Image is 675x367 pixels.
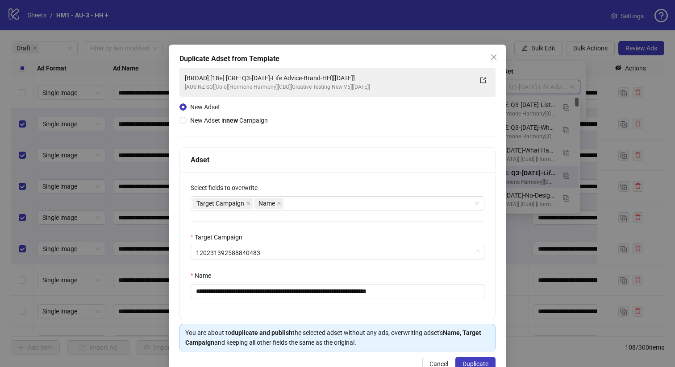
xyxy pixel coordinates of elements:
[192,198,253,209] span: Target Campaign
[191,232,248,242] label: Target Campaign
[190,117,268,124] span: New Adset in Campaign
[490,54,497,61] span: close
[185,73,472,83] div: [BROAD] [18+] [CRE: Q3-[DATE]-Life Advice-Brand-HH][[DATE]]
[487,50,501,64] button: Close
[196,246,479,260] span: 120231392588840483
[185,328,490,347] div: You are about to the selected adset without any ads, overwriting adset's and keeping all other fi...
[246,201,250,206] span: close
[191,271,217,280] label: Name
[190,103,220,111] span: New Adset
[185,83,472,91] div: [AUS NZ SG][Cold][Hormone Harmony][CBO][Creative Testing New V5][[DATE]]
[191,154,484,165] div: Adset
[179,54,496,64] div: Duplicate Adset from Template
[277,201,281,206] span: close
[226,117,238,124] strong: new
[254,198,283,209] span: Name
[258,198,275,208] span: Name
[191,183,263,193] label: Select fields to overwrite
[185,329,481,346] strong: Name, Target Campaign
[191,284,484,298] input: Name
[480,77,486,83] span: export
[196,198,244,208] span: Target Campaign
[231,329,292,336] strong: duplicate and publish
